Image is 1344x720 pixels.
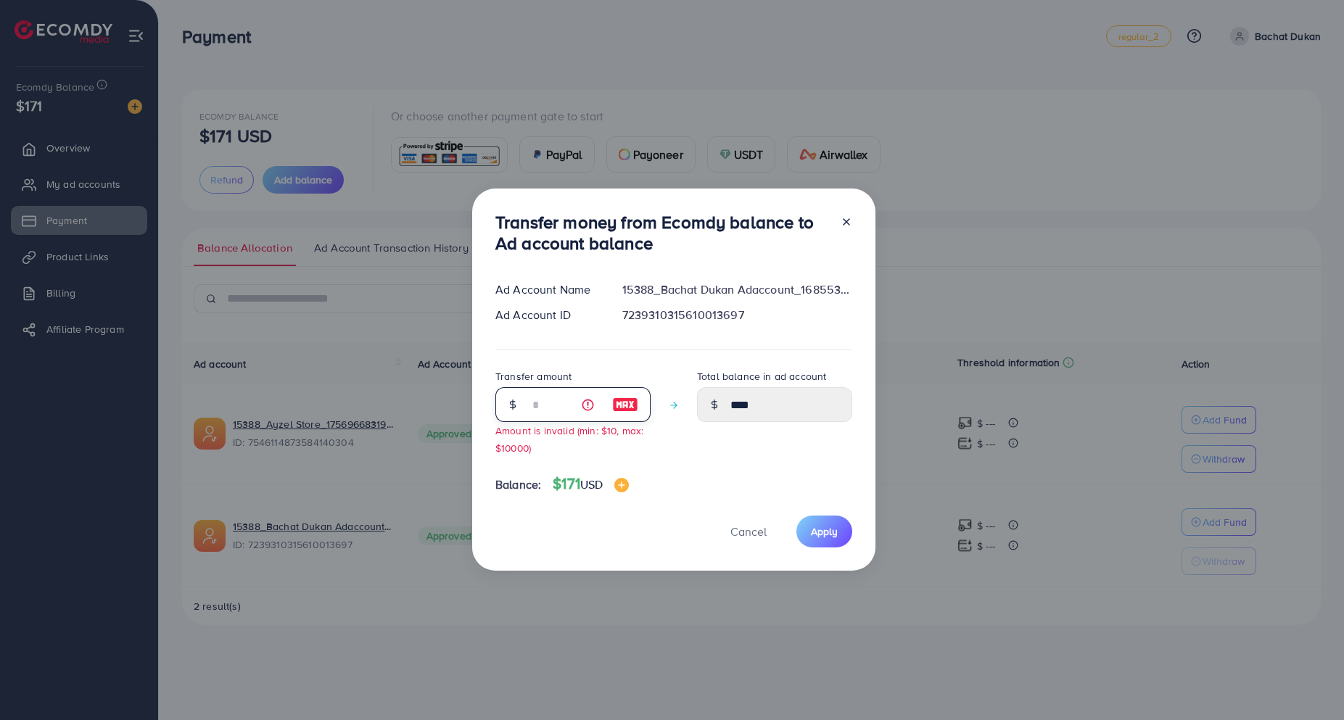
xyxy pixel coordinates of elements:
[495,212,829,254] h3: Transfer money from Ecomdy balance to Ad account balance
[697,369,826,384] label: Total balance in ad account
[611,281,864,298] div: 15388_Bachat Dukan Adaccount_1685533292066
[495,369,572,384] label: Transfer amount
[712,516,785,547] button: Cancel
[580,476,603,492] span: USD
[730,524,767,539] span: Cancel
[495,423,643,454] small: Amount is invalid (min: $10, max: $10000)
[796,516,852,547] button: Apply
[1282,655,1333,709] iframe: Chat
[484,281,611,298] div: Ad Account Name
[811,524,838,539] span: Apply
[553,475,629,493] h4: $171
[614,478,629,492] img: image
[495,476,541,493] span: Balance:
[484,307,611,323] div: Ad Account ID
[611,307,864,323] div: 7239310315610013697
[612,396,638,413] img: image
